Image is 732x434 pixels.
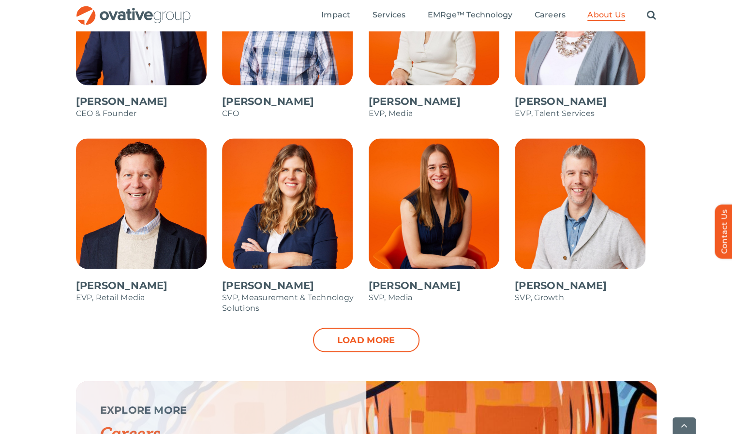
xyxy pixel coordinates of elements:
a: About Us [587,10,625,21]
a: Impact [321,10,350,21]
span: EMRge™ Technology [427,10,512,20]
span: About Us [587,10,625,20]
a: Careers [534,10,566,21]
a: Services [372,10,405,21]
p: EXPLORE MORE [100,405,342,415]
a: OG_Full_horizontal_RGB [75,5,192,14]
a: EMRge™ Technology [427,10,512,21]
span: Services [372,10,405,20]
a: Load more [313,328,419,352]
span: Impact [321,10,350,20]
span: Careers [534,10,566,20]
a: Search [647,10,656,21]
